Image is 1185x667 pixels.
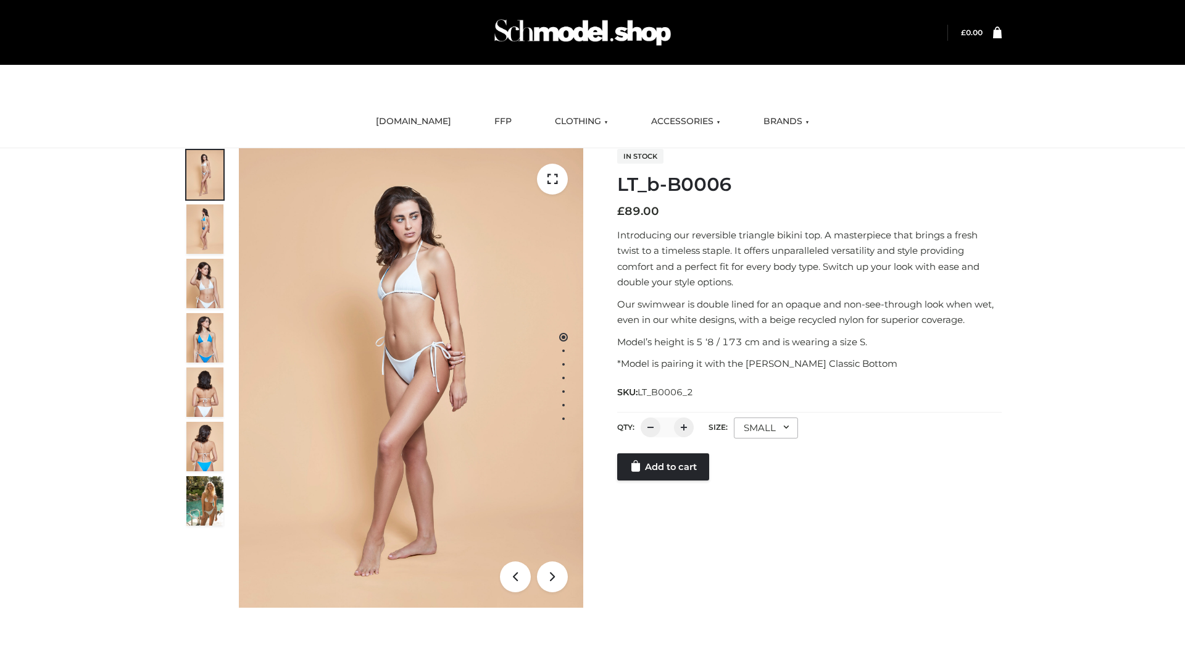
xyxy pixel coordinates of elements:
[638,387,693,398] span: LT_B0006_2
[617,227,1002,290] p: Introducing our reversible triangle bikini top. A masterpiece that brings a fresh twist to a time...
[709,422,728,432] label: Size:
[617,356,1002,372] p: *Model is pairing it with the [PERSON_NAME] Classic Bottom
[617,204,659,218] bdi: 89.00
[186,422,223,471] img: ArielClassicBikiniTop_CloudNine_AzureSky_OW114ECO_8-scaled.jpg
[617,385,694,400] span: SKU:
[186,313,223,363] img: ArielClassicBikiniTop_CloudNine_AzureSky_OW114ECO_4-scaled.jpg
[186,476,223,526] img: Arieltop_CloudNine_AzureSky2.jpg
[617,296,1002,328] p: Our swimwear is double lined for an opaque and non-see-through look when wet, even in our white d...
[961,28,983,37] bdi: 0.00
[617,422,634,432] label: QTY:
[617,149,663,164] span: In stock
[734,417,798,438] div: SMALL
[617,334,1002,350] p: Model’s height is 5 ‘8 / 173 cm and is wearing a size S.
[186,259,223,308] img: ArielClassicBikiniTop_CloudNine_AzureSky_OW114ECO_3-scaled.jpg
[617,174,1002,196] h1: LT_b-B0006
[239,148,583,608] img: LT_b-B0006
[961,28,983,37] a: £0.00
[490,8,675,57] img: Schmodel Admin 964
[961,28,966,37] span: £
[186,204,223,254] img: ArielClassicBikiniTop_CloudNine_AzureSky_OW114ECO_2-scaled.jpg
[546,108,617,135] a: CLOTHING
[186,367,223,417] img: ArielClassicBikiniTop_CloudNine_AzureSky_OW114ECO_7-scaled.jpg
[617,204,625,218] span: £
[186,150,223,199] img: ArielClassicBikiniTop_CloudNine_AzureSky_OW114ECO_1-scaled.jpg
[617,453,709,480] a: Add to cart
[367,108,460,135] a: [DOMAIN_NAME]
[642,108,730,135] a: ACCESSORIES
[754,108,818,135] a: BRANDS
[485,108,521,135] a: FFP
